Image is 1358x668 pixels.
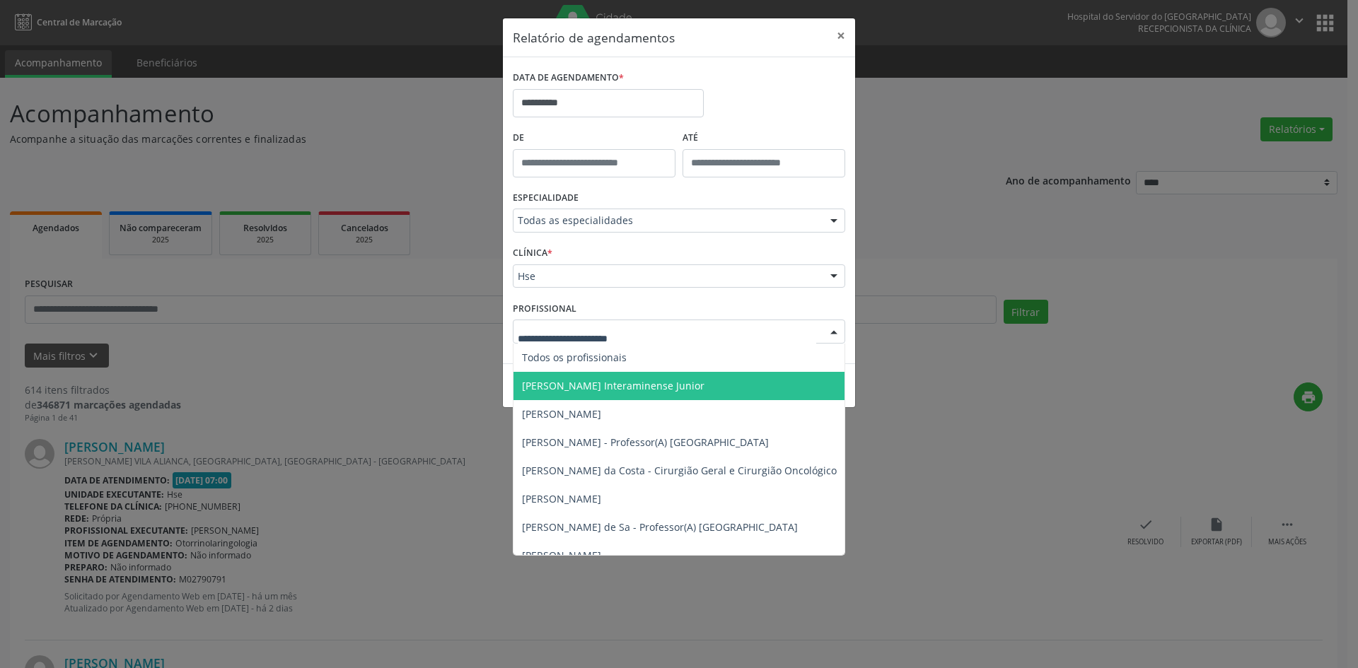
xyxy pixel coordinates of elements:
label: CLÍNICA [513,242,552,264]
label: DATA DE AGENDAMENTO [513,67,624,89]
label: De [513,127,675,149]
button: Close [827,18,855,53]
span: Hse [518,269,816,283]
span: [PERSON_NAME] [522,492,601,505]
label: ESPECIALIDADE [513,187,579,209]
span: Todos os profissionais [522,351,627,364]
span: [PERSON_NAME] [522,407,601,421]
h5: Relatório de agendamentos [513,28,675,47]
span: [PERSON_NAME] Interaminense Junior [522,379,704,392]
label: ATÉ [683,127,845,149]
span: [PERSON_NAME] da Costa - Cirurgião Geral e Cirurgião Oncológico [522,464,837,477]
span: [PERSON_NAME] de Sa - Professor(A) [GEOGRAPHIC_DATA] [522,520,798,534]
label: PROFISSIONAL [513,298,576,320]
span: Todas as especialidades [518,213,816,228]
span: [PERSON_NAME] - Professor(A) [GEOGRAPHIC_DATA] [522,435,769,449]
span: [PERSON_NAME] [522,549,601,562]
